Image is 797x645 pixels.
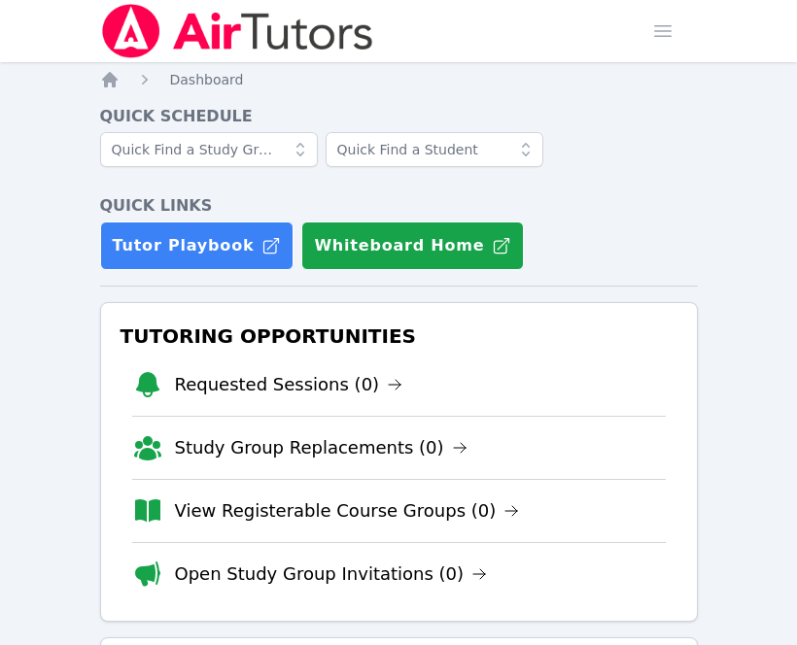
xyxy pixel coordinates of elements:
h3: Tutoring Opportunities [117,319,681,354]
a: View Registerable Course Groups (0) [175,497,520,525]
img: Air Tutors [100,4,375,58]
a: Requested Sessions (0) [175,371,403,398]
a: Open Study Group Invitations (0) [175,560,488,588]
input: Quick Find a Student [326,132,543,167]
a: Study Group Replacements (0) [175,434,468,461]
button: Whiteboard Home [301,221,524,270]
h4: Quick Links [100,194,698,218]
nav: Breadcrumb [100,70,698,89]
h4: Quick Schedule [100,105,698,128]
a: Dashboard [170,70,244,89]
a: Tutor Playbook [100,221,295,270]
span: Dashboard [170,72,244,87]
input: Quick Find a Study Group [100,132,318,167]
